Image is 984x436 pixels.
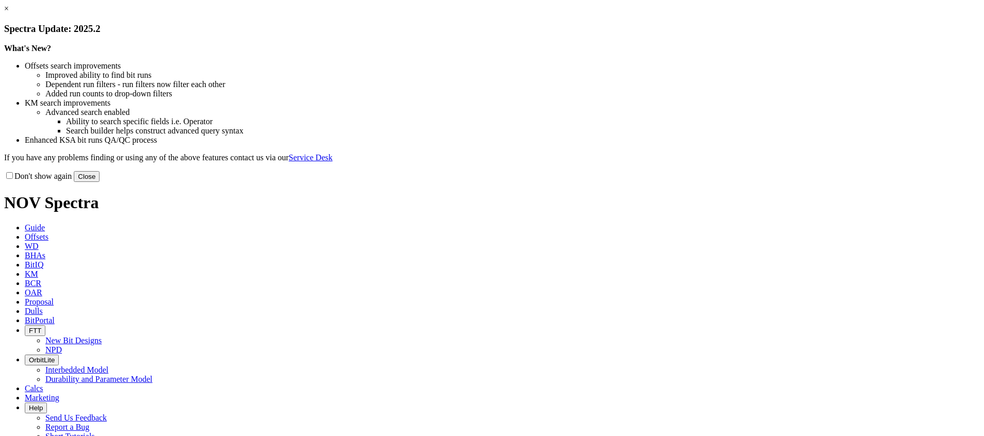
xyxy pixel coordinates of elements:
[45,365,108,374] a: Interbedded Model
[45,71,980,80] li: Improved ability to find bit runs
[25,307,43,315] span: Dulls
[25,316,55,325] span: BitPortal
[45,345,62,354] a: NPD
[25,98,980,108] li: KM search improvements
[25,270,38,278] span: KM
[45,80,980,89] li: Dependent run filters - run filters now filter each other
[25,232,48,241] span: Offsets
[66,117,980,126] li: Ability to search specific fields i.e. Operator
[45,423,89,431] a: Report a Bug
[4,4,9,13] a: ×
[29,356,55,364] span: OrbitLite
[29,327,41,334] span: FTT
[25,279,41,288] span: BCR
[29,404,43,412] span: Help
[289,153,333,162] a: Service Desk
[25,61,980,71] li: Offsets search improvements
[25,223,45,232] span: Guide
[25,297,54,306] span: Proposal
[45,413,107,422] a: Send Us Feedback
[25,260,43,269] span: BitIQ
[4,193,980,212] h1: NOV Spectra
[4,172,72,180] label: Don't show again
[45,89,980,98] li: Added run counts to drop-down filters
[25,251,45,260] span: BHAs
[25,393,59,402] span: Marketing
[25,242,39,250] span: WD
[66,126,980,136] li: Search builder helps construct advanced query syntax
[74,171,100,182] button: Close
[4,153,980,162] p: If you have any problems finding or using any of the above features contact us via our
[25,136,980,145] li: Enhanced KSA bit runs QA/QC process
[45,375,153,383] a: Durability and Parameter Model
[4,44,51,53] strong: What's New?
[6,172,13,179] input: Don't show again
[4,23,980,35] h3: Spectra Update: 2025.2
[45,108,980,117] li: Advanced search enabled
[45,336,102,345] a: New Bit Designs
[25,288,42,297] span: OAR
[25,384,43,393] span: Calcs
